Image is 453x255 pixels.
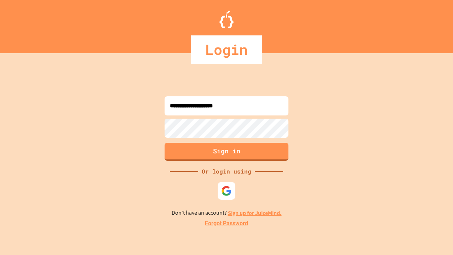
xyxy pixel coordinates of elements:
a: Forgot Password [205,219,248,228]
a: Sign up for JuiceMind. [228,209,282,217]
div: Login [191,35,262,64]
img: Logo.svg [219,11,234,28]
img: google-icon.svg [221,186,232,196]
div: Or login using [198,167,255,176]
p: Don't have an account? [172,209,282,217]
button: Sign in [165,143,288,161]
